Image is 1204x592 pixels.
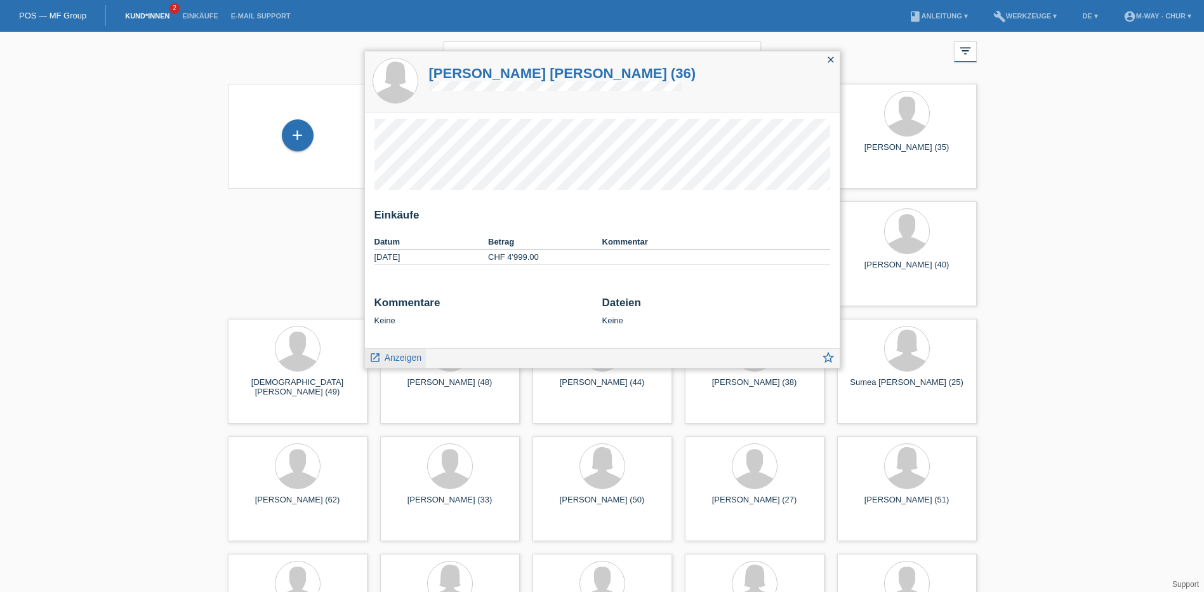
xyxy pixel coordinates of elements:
[444,41,761,71] input: Suche...
[488,250,602,265] td: CHF 4'999.00
[847,377,967,398] div: Sumea [PERSON_NAME] (25)
[847,495,967,515] div: [PERSON_NAME] (51)
[847,142,967,163] div: [PERSON_NAME] (35)
[695,377,814,398] div: [PERSON_NAME] (38)
[903,12,974,20] a: bookAnleitung ▾
[847,260,967,280] div: [PERSON_NAME] (40)
[821,351,835,365] i: star_border
[390,377,510,398] div: [PERSON_NAME] (48)
[282,124,313,146] div: Kund*in hinzufügen
[385,353,421,363] span: Anzeigen
[602,234,830,250] th: Kommentar
[826,55,836,65] i: close
[390,495,510,515] div: [PERSON_NAME] (33)
[374,297,593,325] div: Keine
[543,377,662,398] div: [PERSON_NAME] (44)
[169,3,180,14] span: 2
[369,352,381,363] i: launch
[374,209,830,228] h2: Einkäufe
[993,10,1006,23] i: build
[176,12,224,20] a: Einkäufe
[374,234,489,250] th: Datum
[238,377,357,398] div: [DEMOGRAPHIC_DATA][PERSON_NAME] (49)
[119,12,176,20] a: Kund*innen
[695,495,814,515] div: [PERSON_NAME] (27)
[1172,580,1199,589] a: Support
[374,297,593,316] h2: Kommentare
[429,65,696,81] a: [PERSON_NAME] [PERSON_NAME] (36)
[369,349,422,365] a: launch Anzeigen
[225,12,297,20] a: E-Mail Support
[19,11,86,20] a: POS — MF Group
[543,495,662,515] div: [PERSON_NAME] (50)
[1123,10,1136,23] i: account_circle
[821,352,835,368] a: star_border
[1076,12,1104,20] a: DE ▾
[958,44,972,58] i: filter_list
[374,250,489,265] td: [DATE]
[1117,12,1198,20] a: account_circlem-way - Chur ▾
[238,495,357,515] div: [PERSON_NAME] (62)
[488,234,602,250] th: Betrag
[909,10,922,23] i: book
[987,12,1064,20] a: buildWerkzeuge ▾
[602,297,830,316] h2: Dateien
[602,297,830,325] div: Keine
